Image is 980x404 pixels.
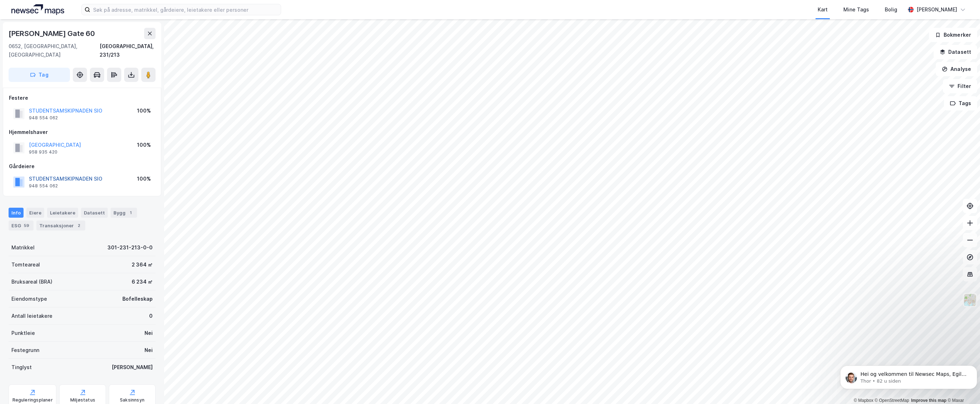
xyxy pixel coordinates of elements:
[81,208,108,218] div: Datasett
[11,329,35,337] div: Punktleie
[943,79,977,93] button: Filter
[9,28,96,39] div: [PERSON_NAME] Gate 60
[11,363,32,372] div: Tinglyst
[9,94,155,102] div: Festere
[137,175,151,183] div: 100%
[9,208,24,218] div: Info
[100,42,156,59] div: [GEOGRAPHIC_DATA], 231/213
[12,397,53,403] div: Reguleringsplaner
[137,107,151,115] div: 100%
[70,397,95,403] div: Miljøstatus
[885,5,897,14] div: Bolig
[843,5,869,14] div: Mine Tags
[11,312,52,320] div: Antall leietakere
[29,115,58,121] div: 948 554 062
[875,398,909,403] a: OpenStreetMap
[11,346,39,354] div: Festegrunn
[29,183,58,189] div: 948 554 062
[9,162,155,171] div: Gårdeiere
[137,141,151,149] div: 100%
[9,221,34,231] div: ESG
[127,209,134,216] div: 1
[75,222,82,229] div: 2
[9,128,155,136] div: Hjemmelshaver
[36,221,85,231] div: Transaksjoner
[936,62,977,76] button: Analyse
[112,363,153,372] div: [PERSON_NAME]
[47,208,78,218] div: Leietakere
[11,278,52,286] div: Bruksareal (BRA)
[944,96,977,110] button: Tags
[837,351,980,400] iframe: Intercom notifications melding
[144,346,153,354] div: Nei
[120,397,144,403] div: Saksinnsyn
[149,312,153,320] div: 0
[929,28,977,42] button: Bokmerker
[9,68,70,82] button: Tag
[111,208,137,218] div: Bygg
[11,260,40,269] div: Tomteareal
[132,260,153,269] div: 2 364 ㎡
[22,222,31,229] div: 59
[934,45,977,59] button: Datasett
[90,4,281,15] input: Søk på adresse, matrikkel, gårdeiere, leietakere eller personer
[107,243,153,252] div: 301-231-213-0-0
[9,42,100,59] div: 0652, [GEOGRAPHIC_DATA], [GEOGRAPHIC_DATA]
[11,295,47,303] div: Eiendomstype
[818,5,828,14] div: Kart
[132,278,153,286] div: 6 234 ㎡
[144,329,153,337] div: Nei
[122,295,153,303] div: Bofelleskap
[11,4,64,15] img: logo.a4113a55bc3d86da70a041830d287a7e.svg
[11,243,35,252] div: Matrikkel
[854,398,873,403] a: Mapbox
[29,149,57,155] div: 958 935 420
[916,5,957,14] div: [PERSON_NAME]
[911,398,946,403] a: Improve this map
[963,293,977,307] img: Z
[26,208,44,218] div: Eiere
